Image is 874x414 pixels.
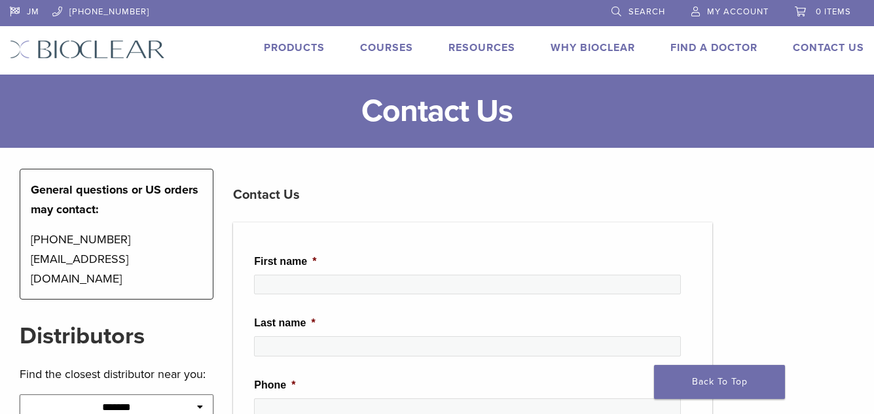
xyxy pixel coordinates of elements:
h3: Contact Us [233,179,712,211]
label: First name [254,255,316,269]
a: Find A Doctor [670,41,757,54]
label: Last name [254,317,315,330]
a: Why Bioclear [551,41,635,54]
h2: Distributors [20,320,213,352]
span: 0 items [816,7,851,17]
strong: General questions or US orders may contact: [31,182,198,216]
span: My Account [707,7,769,17]
label: Phone [254,379,295,392]
p: [PHONE_NUMBER] [EMAIL_ADDRESS][DOMAIN_NAME] [31,230,202,288]
p: Find the closest distributor near you: [20,364,213,384]
a: Courses [360,41,413,54]
a: Products [264,41,325,54]
span: Search [628,7,665,17]
a: Back To Top [654,365,785,399]
img: Bioclear [10,40,165,59]
a: Resources [448,41,515,54]
a: Contact Us [793,41,864,54]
